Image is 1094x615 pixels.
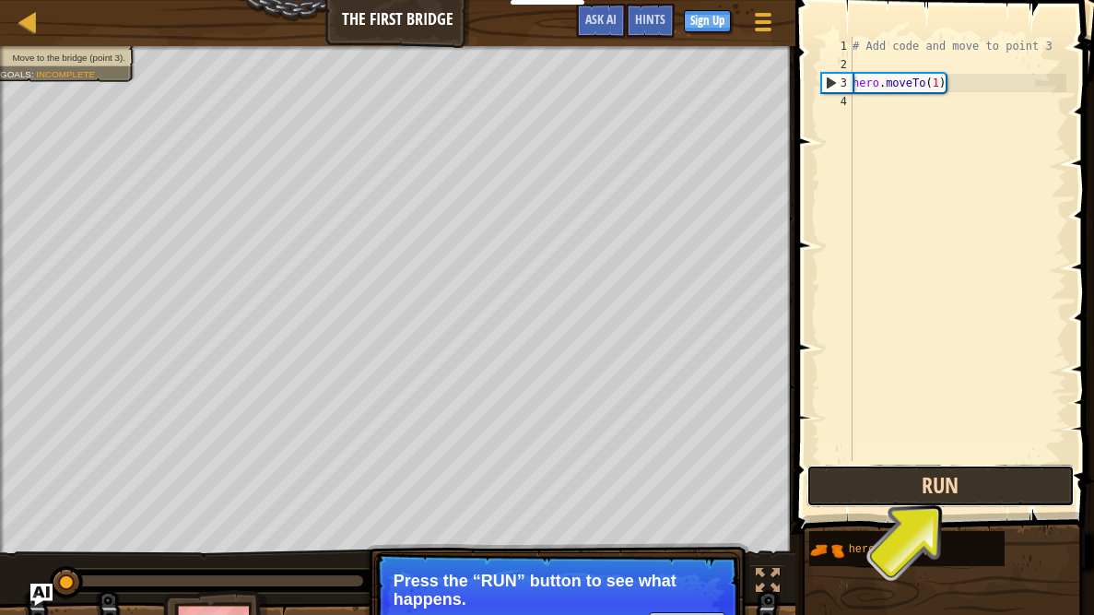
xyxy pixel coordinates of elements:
[821,92,853,111] div: 4
[36,69,95,79] span: Incomplete
[585,10,617,28] span: Ask AI
[635,10,665,28] span: Hints
[822,74,853,92] div: 3
[806,465,1075,507] button: Run
[12,53,125,63] span: Move to the bridge (point 3).
[821,55,853,74] div: 2
[749,564,786,602] button: Toggle fullscreen
[809,533,844,568] img: portrait.png
[576,4,626,38] button: Ask AI
[684,10,731,32] button: Sign Up
[30,584,53,606] button: Ask AI
[849,543,942,556] span: hero.moveTo(n)
[31,69,36,79] span: :
[821,37,853,55] div: 1
[394,572,721,609] p: Press the “RUN” button to see what happens.
[740,4,786,47] button: Show game menu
